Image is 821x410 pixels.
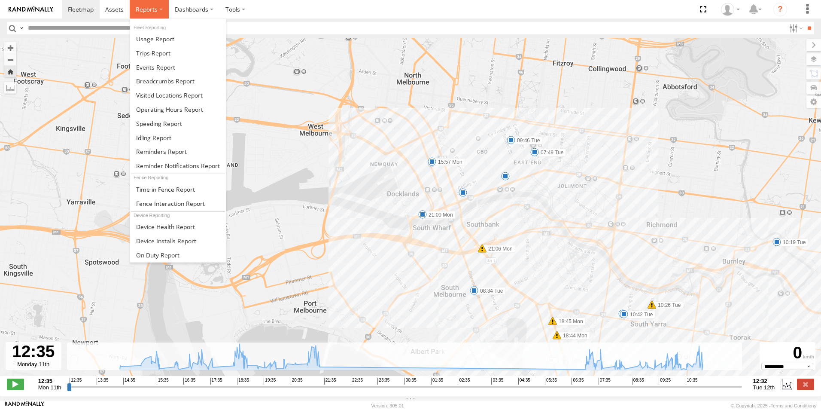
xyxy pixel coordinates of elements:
span: 09:35 [659,378,671,385]
span: 05:35 [545,378,557,385]
label: 07:49 Tue [535,149,566,156]
span: 07:35 [599,378,611,385]
span: 01:35 [431,378,443,385]
a: Fleet Speed Report [130,116,226,131]
span: 16:35 [183,378,195,385]
strong: 12:32 [753,378,775,384]
span: 19:35 [264,378,276,385]
div: 5 [501,172,510,181]
span: 21:35 [324,378,336,385]
span: 13:35 [97,378,109,385]
label: Search Filter Options [786,22,804,34]
a: Trips Report [130,46,226,60]
div: Sean Aliphon [718,3,743,16]
span: 02:35 [458,378,470,385]
label: 21:00 Mon [423,211,456,219]
label: 09:46 Tue [511,137,542,144]
label: 21:06 Mon [482,245,515,253]
span: 15:35 [157,378,169,385]
label: 10:26 Tue [652,301,683,309]
label: 15:57 Mon [432,158,465,166]
span: 00:35 [404,378,417,385]
span: Mon 11th Aug 2025 [38,384,61,391]
span: 18:35 [237,378,249,385]
a: Device Health Report [130,220,226,234]
span: Tue 12th Aug 2025 [753,384,775,391]
button: Zoom out [4,54,16,66]
span: 10:35 [686,378,698,385]
a: Reminders Report [130,144,226,159]
label: 10:42 Tue [624,311,655,318]
label: 18:44 Mon [557,332,590,340]
label: 08:34 Tue [474,287,505,295]
span: 04:35 [518,378,530,385]
span: 14:35 [123,378,135,385]
button: Zoom Home [4,66,16,77]
a: Time in Fences Report [130,182,226,196]
span: 22:35 [351,378,363,385]
a: Service Reminder Notifications Report [130,159,226,173]
div: © Copyright 2025 - [731,403,816,408]
a: Breadcrumbs Report [130,74,226,88]
label: 10:19 Tue [777,239,808,246]
span: 12:35 [70,378,82,385]
span: 03:35 [491,378,503,385]
button: Zoom in [4,42,16,54]
span: 06:35 [572,378,584,385]
a: Terms and Conditions [771,403,816,408]
i: ? [773,3,787,16]
a: Asset Operating Hours Report [130,102,226,116]
strong: 12:35 [38,378,61,384]
a: Usage Report [130,32,226,46]
span: 08:35 [632,378,644,385]
span: 20:35 [291,378,303,385]
img: rand-logo.svg [9,6,53,12]
label: Play/Stop [7,379,24,390]
a: Idling Report [130,131,226,145]
a: Device Installs Report [130,234,226,248]
a: Fence Interaction Report [130,196,226,211]
label: Close [797,379,814,390]
label: Map Settings [806,96,821,108]
span: 17:35 [210,378,222,385]
a: On Duty Report [130,248,226,262]
label: Measure [4,82,16,94]
div: Version: 305.01 [371,403,404,408]
div: 0 [761,343,814,363]
span: 23:35 [377,378,389,385]
a: Visited Locations Report [130,88,226,102]
div: 5 [459,188,467,197]
label: Search Query [18,22,25,34]
a: Full Events Report [130,60,226,74]
label: 18:45 Mon [553,318,586,325]
a: Visit our Website [5,401,44,410]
